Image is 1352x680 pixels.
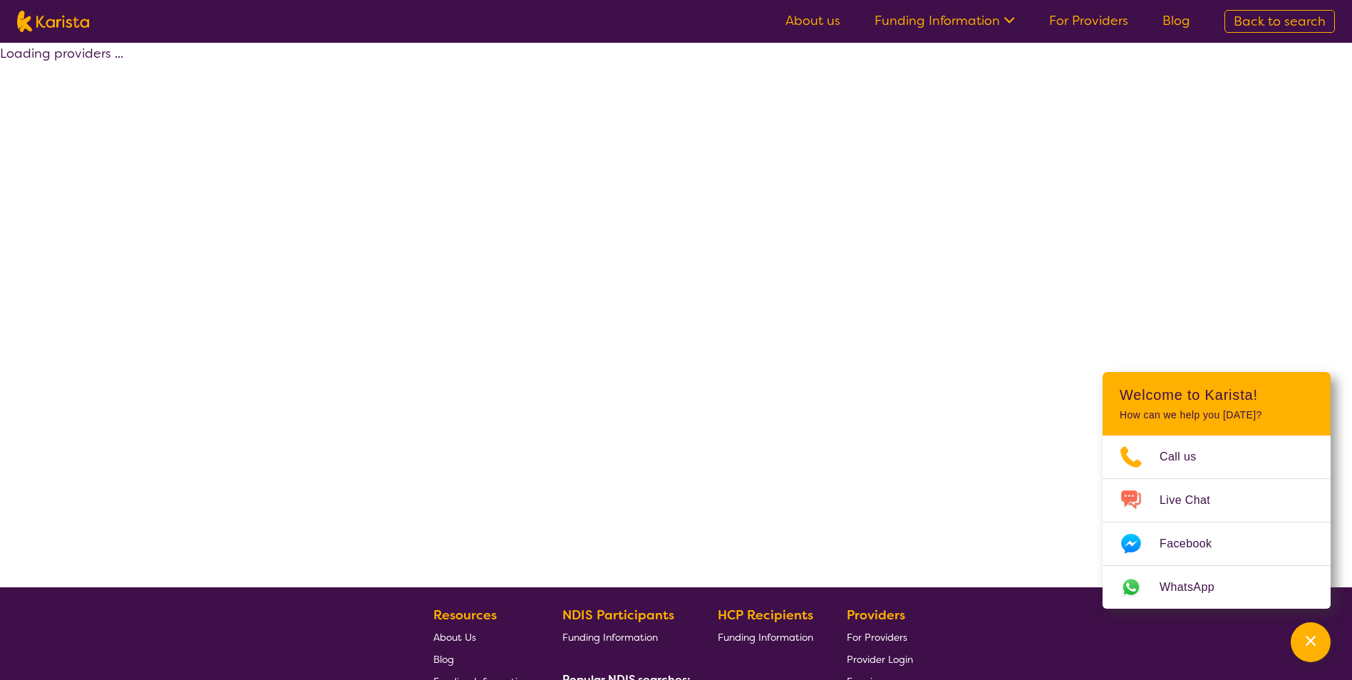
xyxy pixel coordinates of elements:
[718,607,813,624] b: HCP Recipients
[1103,436,1331,609] ul: Choose channel
[785,12,840,29] a: About us
[433,607,497,624] b: Resources
[562,626,685,648] a: Funding Information
[562,607,674,624] b: NDIS Participants
[1120,386,1314,403] h2: Welcome to Karista!
[1224,10,1335,33] a: Back to search
[847,626,913,648] a: For Providers
[847,648,913,670] a: Provider Login
[1049,12,1128,29] a: For Providers
[847,631,907,644] span: For Providers
[1160,577,1232,598] span: WhatsApp
[1120,409,1314,421] p: How can we help you [DATE]?
[1160,446,1214,468] span: Call us
[433,653,454,666] span: Blog
[718,626,813,648] a: Funding Information
[1162,12,1190,29] a: Blog
[1234,13,1326,30] span: Back to search
[433,631,476,644] span: About Us
[1103,372,1331,609] div: Channel Menu
[433,626,529,648] a: About Us
[17,11,89,32] img: Karista logo
[562,631,658,644] span: Funding Information
[847,607,905,624] b: Providers
[1291,622,1331,662] button: Channel Menu
[1103,566,1331,609] a: Web link opens in a new tab.
[433,648,529,670] a: Blog
[874,12,1015,29] a: Funding Information
[1160,490,1227,511] span: Live Chat
[1160,533,1229,555] span: Facebook
[847,653,913,666] span: Provider Login
[718,631,813,644] span: Funding Information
